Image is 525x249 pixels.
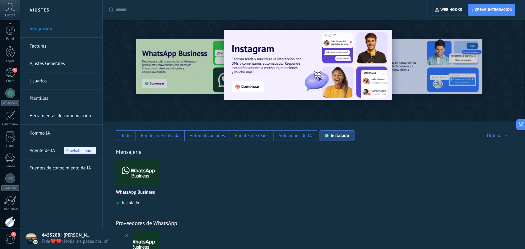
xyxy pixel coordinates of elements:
img: Slide 2 [350,39,483,94]
div: Correo [1,164,19,168]
div: Chats [1,79,19,83]
li: Usuarios [20,72,102,90]
div: WhatsApp Business [116,159,165,215]
div: Wazzup [1,185,19,191]
span: Crear integración [475,7,513,12]
a: Fuentes de conocimiento de IA [30,159,96,177]
a: Kommo IA [30,125,96,142]
a: Usuarios [30,72,96,90]
div: Listas [1,144,19,148]
li: Facturas [20,38,102,55]
span: 4455288 | [PERSON_NAME] [42,232,91,238]
div: Todo [121,133,131,139]
a: Plantillas [30,90,96,107]
img: close_notification.svg [122,231,131,240]
a: 4455288 | [PERSON_NAME]Fide❤️❤️: Holis me pasas cbu xfi [20,229,133,249]
img: Slide 1 [224,30,392,100]
img: Wazzup [7,176,13,181]
li: Herramientas de comunicación [20,107,102,125]
a: Herramientas de comunicación [30,107,96,125]
div: Soluciones de IA [279,133,312,139]
img: Slide 3 [136,39,268,94]
a: Proveedores de WhatsApp [116,219,177,227]
span: Web hooks [441,7,462,12]
img: logo_main.png [116,158,160,188]
li: Integración [20,20,102,38]
span: 5 [12,68,17,73]
a: Facturas [30,38,96,55]
a: Ajustes Generales [30,55,96,72]
div: Instalado [331,133,349,139]
li: Fuentes de conocimiento de IA [20,159,102,177]
span: Fide❤️❤️: Holis me pasas cbu xfi [42,238,124,244]
div: Bandeja de entrada [141,133,179,139]
li: Agente de IA [20,142,102,159]
img: com.amocrm.amocrmwa.svg [33,240,38,244]
div: Automatizaciones [190,133,225,139]
div: Fuentes de leads [235,133,269,139]
div: Calendario [1,122,19,127]
span: Instalado [119,200,139,205]
div: Leads [1,59,19,63]
span: Cuenta [5,13,15,17]
a: Integración [30,20,96,38]
span: Agente de IA [30,142,55,159]
div: Ordenar [487,133,509,139]
a: Agente de IAPruébalo ahora! [30,142,96,159]
li: Plantillas [20,90,102,107]
li: Kommo IA [20,125,102,142]
div: Estadísticas [1,207,19,211]
a: Mensajería [116,148,142,155]
span: Pruébalo ahora! [64,147,96,154]
div: WhatsApp [1,100,19,106]
button: Crear integración [468,4,515,16]
li: Ajustes Generales [20,55,102,72]
button: Web hooks [432,4,465,16]
div: Panel [1,37,19,41]
p: WhatsApp Business [116,190,155,195]
span: 1 [11,232,16,237]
